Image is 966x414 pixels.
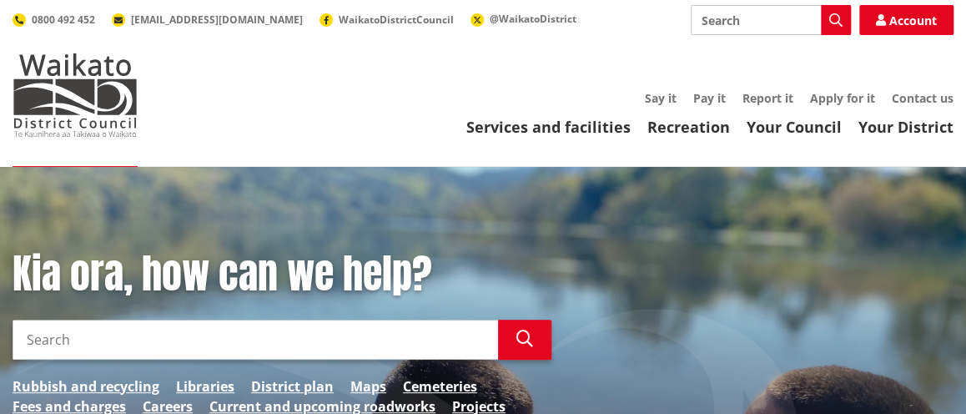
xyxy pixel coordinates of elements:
[13,250,551,299] h1: Kia ora, how can we help?
[112,13,303,27] a: [EMAIL_ADDRESS][DOMAIN_NAME]
[490,12,576,26] span: @WaikatoDistrict
[647,117,730,137] a: Recreation
[747,117,842,137] a: Your Council
[13,320,498,360] input: Search input
[32,13,95,27] span: 0800 492 452
[251,376,334,396] a: District plan
[350,376,386,396] a: Maps
[742,90,793,106] a: Report it
[889,344,949,404] iframe: Messenger Launcher
[13,376,159,396] a: Rubbish and recycling
[131,13,303,27] span: [EMAIL_ADDRESS][DOMAIN_NAME]
[645,90,677,106] a: Say it
[319,13,454,27] a: WaikatoDistrictCouncil
[470,12,576,26] a: @WaikatoDistrict
[693,90,726,106] a: Pay it
[339,13,454,27] span: WaikatoDistrictCouncil
[403,376,477,396] a: Cemeteries
[691,5,851,35] input: Search input
[892,90,953,106] a: Contact us
[858,117,953,137] a: Your District
[13,13,95,27] a: 0800 492 452
[810,90,875,106] a: Apply for it
[859,5,953,35] a: Account
[13,53,138,137] img: Waikato District Council - Te Kaunihera aa Takiwaa o Waikato
[176,376,234,396] a: Libraries
[466,117,631,137] a: Services and facilities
